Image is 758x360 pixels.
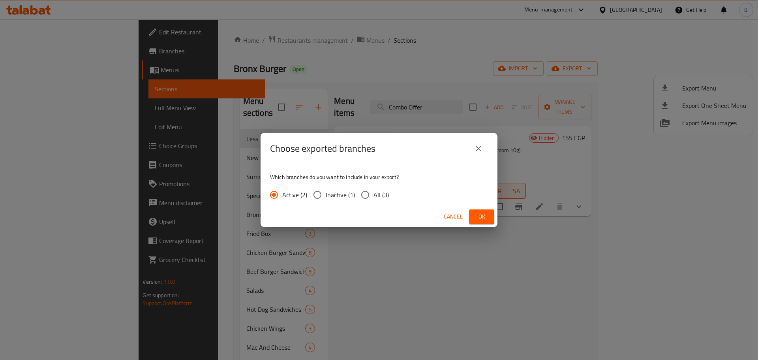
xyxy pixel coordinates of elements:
span: Active (2) [282,190,307,200]
button: Cancel [441,209,466,224]
button: Ok [469,209,494,224]
span: All (3) [373,190,389,200]
h2: Choose exported branches [270,142,375,155]
p: Which branches do you want to include in your export? [270,173,488,181]
button: close [469,139,488,158]
span: Cancel [444,212,463,222]
span: Ok [475,212,488,222]
span: Inactive (1) [326,190,355,200]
